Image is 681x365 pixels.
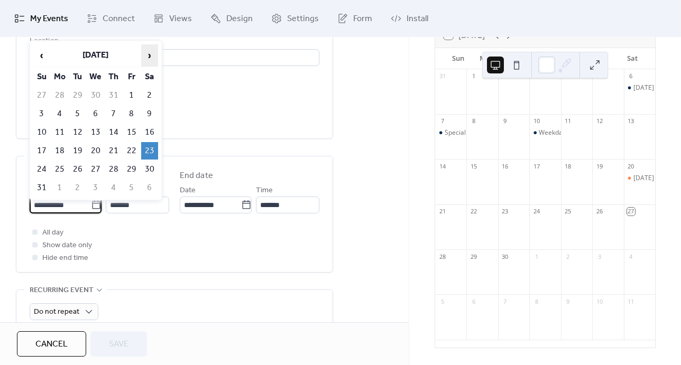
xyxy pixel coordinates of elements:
th: Th [105,68,122,86]
div: End date [180,170,213,182]
span: Design [226,13,253,25]
div: 22 [470,208,477,216]
span: Install [407,13,428,25]
div: 12 [595,117,603,125]
div: 15 [470,162,477,170]
td: 24 [33,161,50,178]
div: Weekday Wine Tasting [539,128,605,137]
div: Saturday Wine Tasting: The Aromatics of Wine Tasting [624,174,655,183]
td: 4 [51,105,68,123]
a: Install [383,4,436,33]
span: Form [353,13,372,25]
td: 3 [87,179,104,196]
div: Fri [588,48,618,69]
div: 1 [470,72,477,80]
td: 3 [33,105,50,123]
td: 5 [69,105,86,123]
td: 28 [105,161,122,178]
div: 1 [532,252,540,260]
button: Cancel [17,331,86,357]
td: 26 [69,161,86,178]
div: 29 [470,252,477,260]
div: 14 [438,162,446,170]
td: 28 [51,87,68,104]
td: 21 [105,142,122,160]
div: 5 [438,297,446,305]
td: 17 [33,142,50,160]
td: 29 [69,87,86,104]
td: 16 [141,124,158,141]
a: Connect [79,4,143,33]
td: 12 [69,124,86,141]
div: 3 [595,252,603,260]
div: 16 [501,162,509,170]
td: 6 [87,105,104,123]
div: Sat [618,48,647,69]
td: 18 [51,142,68,160]
div: 31 [438,72,446,80]
div: Weekday Wine Tasting [529,128,560,137]
span: Settings [287,13,319,25]
td: 9 [141,105,158,123]
div: Sun [444,48,473,69]
div: Saturday Wine Tasting: Super Tuscan vs Bordeaux Blends [624,83,655,92]
div: 9 [564,297,572,305]
td: 15 [123,124,140,141]
span: Do not repeat [34,305,79,319]
div: Tue [502,48,531,69]
div: Wed [530,48,559,69]
th: Mo [51,68,68,86]
div: 2 [564,252,572,260]
div: 9 [501,117,509,125]
td: 1 [51,179,68,196]
td: 29 [123,161,140,178]
td: 2 [141,87,158,104]
div: 10 [595,297,603,305]
td: 10 [33,124,50,141]
a: Design [203,4,261,33]
div: 19 [595,162,603,170]
div: 28 [438,252,446,260]
th: Su [33,68,50,86]
span: Show date only [42,239,92,252]
div: 11 [564,117,572,125]
div: 8 [470,117,477,125]
td: 23 [141,142,158,160]
span: › [142,45,158,66]
div: 7 [501,297,509,305]
div: Mon [473,48,502,69]
div: 26 [595,208,603,216]
a: My Events [6,4,76,33]
span: Hide end time [42,252,88,265]
td: 19 [69,142,86,160]
div: Location [30,35,317,48]
th: We [87,68,104,86]
td: 7 [105,105,122,123]
div: 21 [438,208,446,216]
td: 30 [87,87,104,104]
td: 4 [105,179,122,196]
div: 6 [627,72,635,80]
td: 8 [123,105,140,123]
div: 11 [627,297,635,305]
div: 8 [532,297,540,305]
th: Fr [123,68,140,86]
div: 2 [501,72,509,80]
div: 24 [532,208,540,216]
div: Thu [559,48,588,69]
div: 20 [627,162,635,170]
span: ‹ [34,45,50,66]
span: Views [169,13,192,25]
div: 25 [564,208,572,216]
span: Time [256,184,273,197]
a: Settings [263,4,327,33]
th: [DATE] [51,44,140,67]
div: 18 [564,162,572,170]
div: 7 [438,117,446,125]
td: 20 [87,142,104,160]
td: 13 [87,124,104,141]
span: Date [180,184,196,197]
a: Form [329,4,380,33]
span: Connect [103,13,135,25]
